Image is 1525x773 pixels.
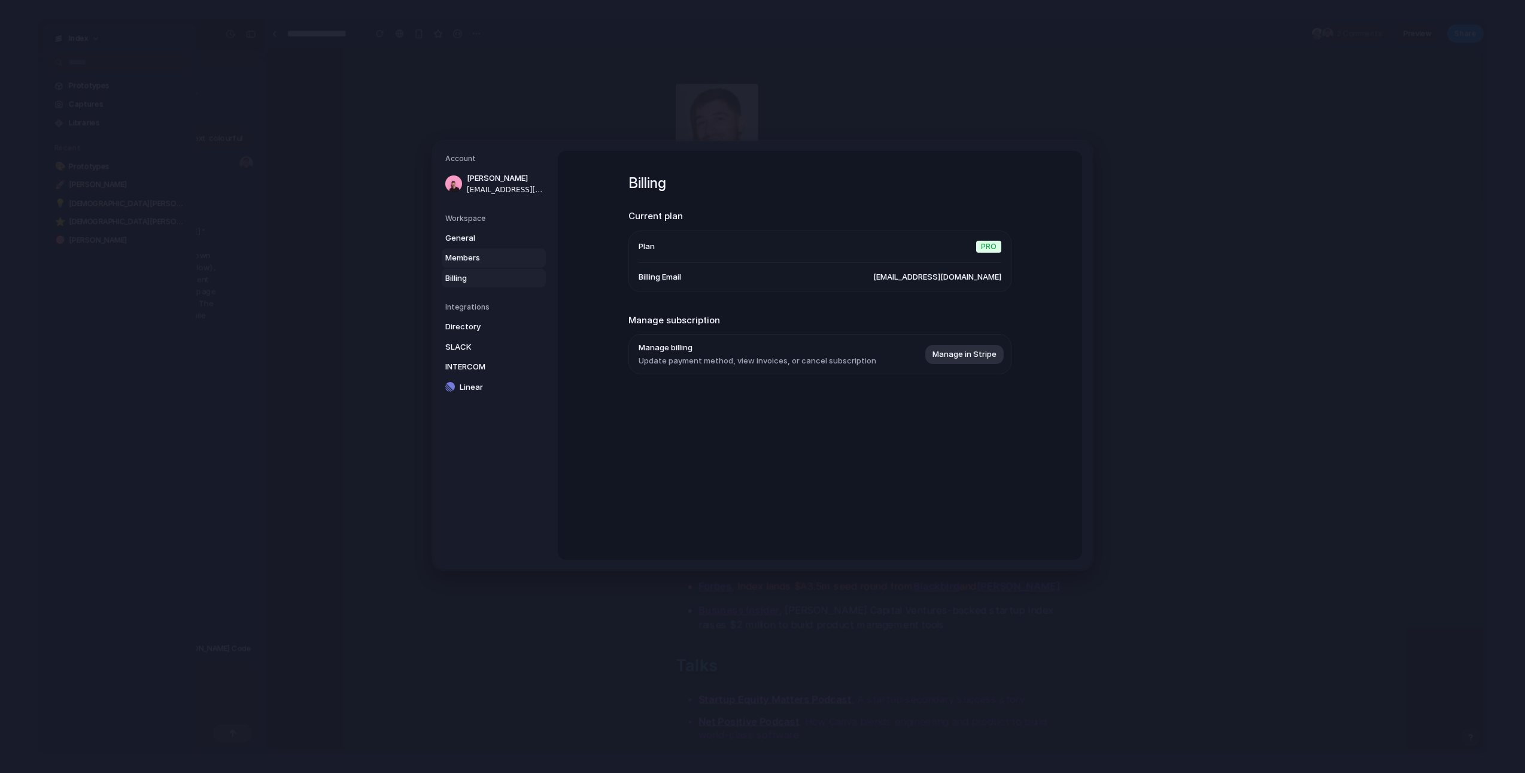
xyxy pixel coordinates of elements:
[445,213,546,224] h5: Workspace
[431,205,850,229] span: Australian software builder
[681,559,730,574] a: Blackbird
[455,701,561,716] a: Net Positive Podcast
[639,355,876,367] span: Update payment method, view invoices, or cancel subscription
[639,241,655,253] span: Plan
[442,248,546,268] a: Members
[455,229,850,247] li: Co-founder and CTO of
[660,314,692,329] a: Canva
[925,345,1004,364] button: Manage in Stripe
[455,481,850,500] li: Travel & adventure
[748,559,836,574] a: [PERSON_NAME]
[639,342,876,354] span: Manage billing
[455,678,616,693] a: Startup Equity Matters Podcast
[445,302,546,313] h5: Integrations
[442,338,546,357] a: SLACK
[445,272,522,284] span: Billing
[628,210,1011,223] h2: Current plan
[455,268,543,283] a: [PERSON_NAME]
[455,676,850,695] li: , A startup secondary success story
[455,313,850,331] li: Previously, worked on various projects at
[976,241,1001,253] span: Pro
[455,458,850,477] li: Video and card games (especially poker)
[455,252,850,285] li: Building planning and tracking software for the modern era of work with
[455,435,850,454] li: General aviation (PPL)
[445,252,522,264] span: Members
[460,381,536,393] span: Linear
[431,638,850,662] h2: Talks
[431,37,518,135] img: Christian Iacullo
[442,169,546,199] a: [PERSON_NAME][EMAIL_ADDRESS][DOMAIN_NAME]
[932,348,997,360] span: Manage in Stripe
[467,172,543,184] span: [PERSON_NAME]
[455,557,850,576] li: , Index lands $A3.5m seed round from and
[431,138,850,205] h1: [DEMOGRAPHIC_DATA][PERSON_NAME]
[431,374,850,398] h2: Interests
[445,321,522,333] span: Directory
[455,584,540,599] a: Business Insider
[455,290,850,308] li: Y Combinator graduate ( )
[445,232,522,244] span: General
[455,559,490,574] a: Forbes
[455,699,850,732] li: , How Canva blends engineering and product to build world-class software
[576,292,655,307] a: W23 with Index
[442,378,546,397] a: Linear
[445,341,522,353] span: SLACK
[873,271,1001,283] span: [EMAIL_ADDRESS][DOMAIN_NAME]
[445,361,522,373] span: INTERCOM
[431,519,850,542] h2: Press
[442,269,546,288] a: Billing
[570,231,620,245] a: Index app
[442,357,546,377] a: INTERCOM
[455,583,850,616] li: , [PERSON_NAME] Capital Ventures-backed startup Index raises $2 million to build product manageme...
[442,317,546,337] a: Directory
[455,412,850,431] li: Building software products
[628,172,1011,194] h1: Billing
[628,314,1011,328] h2: Manage subscription
[455,338,640,353] a: [EMAIL_ADDRESS][DOMAIN_NAME]
[467,184,543,195] span: [EMAIL_ADDRESS][DOMAIN_NAME]
[445,153,546,164] h5: Account
[639,271,681,283] span: Billing Email
[442,229,546,248] a: General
